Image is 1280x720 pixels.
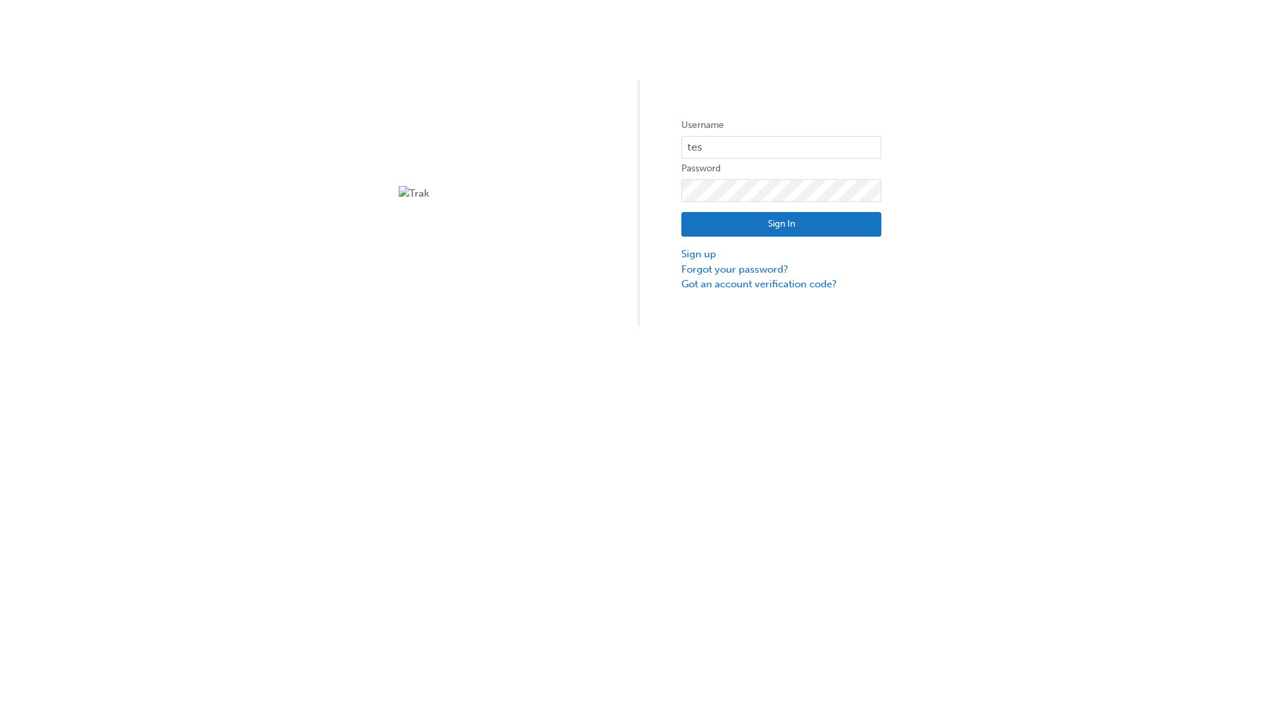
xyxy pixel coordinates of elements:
[681,161,881,177] label: Password
[681,117,881,133] label: Username
[681,277,881,292] a: Got an account verification code?
[681,136,881,159] input: Username
[681,212,881,237] button: Sign In
[399,186,599,201] img: Trak
[681,262,881,277] a: Forgot your password?
[681,247,881,262] a: Sign up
